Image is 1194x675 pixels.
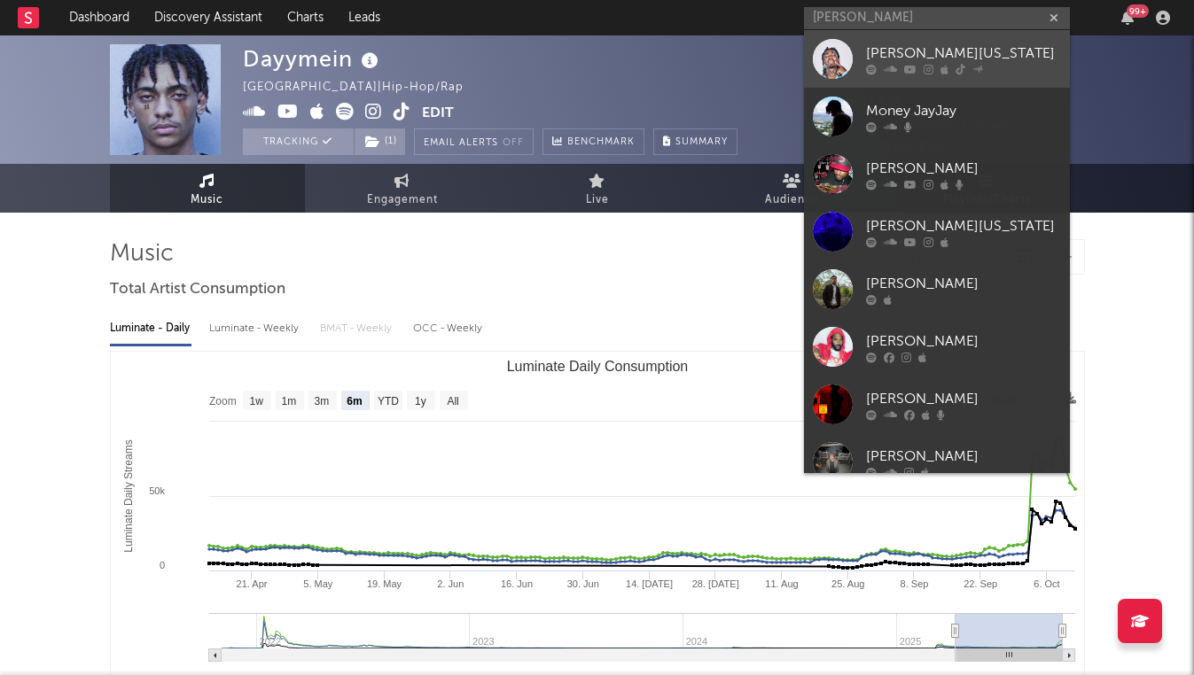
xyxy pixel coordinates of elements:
[249,395,263,407] text: 1w
[866,215,1061,237] div: [PERSON_NAME][US_STATE]
[437,578,464,589] text: 2. Jun
[506,359,688,374] text: Luminate Daily Consumption
[964,578,997,589] text: 22. Sep
[695,164,890,213] a: Audience
[121,439,134,552] text: Luminate Daily Streams
[500,578,532,589] text: 16. Jun
[366,578,402,589] text: 19. May
[866,446,1061,467] div: [PERSON_NAME]
[866,100,1061,121] div: Money JayJay
[415,395,426,407] text: 1y
[500,164,695,213] a: Live
[804,7,1070,29] input: Search for artists
[765,578,798,589] text: 11. Aug
[1034,578,1059,589] text: 6. Oct
[422,103,454,125] button: Edit
[804,145,1070,203] a: [PERSON_NAME]
[866,158,1061,179] div: [PERSON_NAME]
[110,314,191,344] div: Luminate - Daily
[414,128,534,155] button: Email AlertsOff
[866,330,1061,352] div: [PERSON_NAME]
[236,578,267,589] text: 21. Apr
[765,190,819,211] span: Audience
[804,260,1070,318] a: [PERSON_NAME]
[110,164,305,213] a: Music
[367,190,438,211] span: Engagement
[413,314,484,344] div: OCC - Weekly
[804,203,1070,260] a: [PERSON_NAME][US_STATE]
[243,77,484,98] div: [GEOGRAPHIC_DATA] | Hip-Hop/Rap
[691,578,738,589] text: 28. [DATE]
[149,485,165,496] text: 50k
[303,578,333,589] text: 5. May
[191,190,223,211] span: Music
[314,395,329,407] text: 3m
[866,273,1061,294] div: [PERSON_NAME]
[586,190,609,211] span: Live
[866,388,1061,409] div: [PERSON_NAME]
[900,578,928,589] text: 8. Sep
[653,128,737,155] button: Summary
[804,376,1070,433] a: [PERSON_NAME]
[626,578,673,589] text: 14. [DATE]
[209,314,302,344] div: Luminate - Weekly
[377,395,398,407] text: YTD
[447,395,458,407] text: All
[804,318,1070,376] a: [PERSON_NAME]
[1121,11,1134,25] button: 99+
[355,128,405,155] button: (1)
[243,128,354,155] button: Tracking
[567,132,635,153] span: Benchmark
[110,279,285,300] span: Total Artist Consumption
[831,578,864,589] text: 25. Aug
[542,128,644,155] a: Benchmark
[305,164,500,213] a: Engagement
[1127,4,1149,18] div: 99 +
[804,30,1070,88] a: [PERSON_NAME][US_STATE]
[566,578,598,589] text: 30. Jun
[281,395,296,407] text: 1m
[804,88,1070,145] a: Money JayJay
[243,44,383,74] div: Dayymein
[347,395,362,407] text: 6m
[675,137,728,147] span: Summary
[866,43,1061,64] div: [PERSON_NAME][US_STATE]
[804,433,1070,491] a: [PERSON_NAME]
[354,128,406,155] span: ( 1 )
[159,560,164,570] text: 0
[503,138,524,148] em: Off
[209,395,237,407] text: Zoom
